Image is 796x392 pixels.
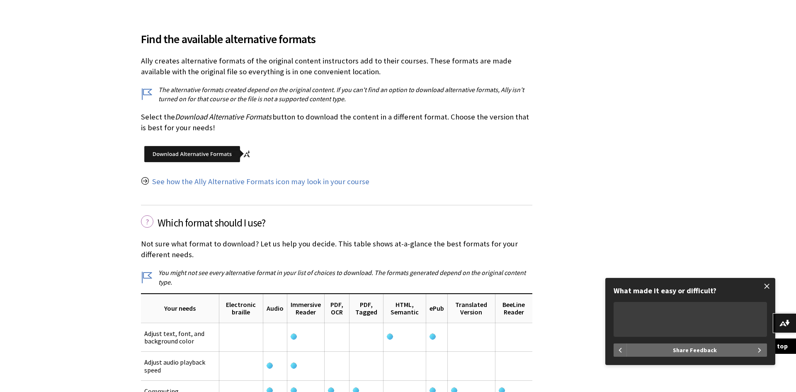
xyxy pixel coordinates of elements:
th: Audio [263,294,287,323]
th: PDF, OCR [325,294,349,323]
th: Your needs [141,294,219,323]
th: HTML, Semantic [383,294,426,323]
div: What made it easy or difficult? [614,286,767,295]
th: Electronic braille [219,294,263,323]
td: Adjust text, font, and background color [141,323,219,352]
img: Yes [387,334,393,340]
span: Find the available alternative formats [141,30,532,48]
th: PDF, Tagged [349,294,383,323]
a: See how the Ally Alternative Formats icon may look in your course [152,177,369,187]
th: BeeLine Reader [495,294,532,323]
th: Translated Version [447,294,495,323]
img: Yes [291,334,297,340]
img: Yes [430,334,436,340]
p: You might not see every alternative format in your list of choices to download. The formats gener... [141,268,532,287]
p: Not sure what format to download? Let us help you decide. This table shows at-a-glance the best f... [141,239,532,260]
th: Immersive Reader [287,294,325,323]
p: Select the button to download the content in a different format. Choose the version that is best ... [141,112,532,133]
th: ePub [426,294,447,323]
p: The alternative formats created depend on the original content. If you can't find an option to do... [141,85,532,104]
p: Ally creates alternative formats of the original content instructors add to their courses. These ... [141,56,532,77]
textarea: What made it easy or difficult? [614,302,767,337]
span: Which format should I use? [158,215,532,231]
span: Download Alternative Formats [175,112,272,122]
img: The Download Alternate Formats button is an A [141,141,255,167]
span: Share Feedback [673,343,717,357]
img: Yes [291,363,297,369]
img: Yes [267,363,273,369]
button: Share Feedback [627,343,767,357]
td: Adjust audio playback speed [141,352,219,381]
